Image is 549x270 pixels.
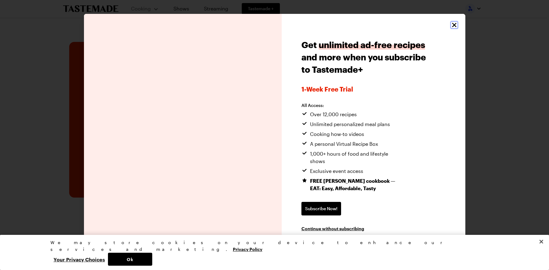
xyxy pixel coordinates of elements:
[310,111,357,118] span: Over 12,000 recipes
[310,130,364,138] span: Cooking how-to videos
[319,40,425,50] span: unlimited ad-free recipes
[301,202,341,215] a: Subscribe Now!
[310,140,378,148] span: A personal Virtual Recipe Box
[301,225,364,231] button: Continue without subscribing
[50,239,493,266] div: Privacy
[301,39,428,76] h1: Get and more when you subscribe to Tastemade+
[310,177,403,192] span: FREE [PERSON_NAME] cookbook — EAT: Easy, Affordable, Tasty
[310,167,363,175] span: Exclusive event access
[535,235,548,248] button: Close
[233,246,262,252] a: More information about your privacy, opens in a new tab
[305,206,337,212] span: Subscribe Now!
[310,121,390,128] span: Unlimited personalized meal plans
[84,14,282,256] img: Tastemade Plus preview image
[301,103,403,108] h2: All Access:
[50,239,493,253] div: We may store cookies on your device to enhance our services and marketing.
[108,253,152,266] button: Ok
[301,85,428,93] span: 1-week Free Trial
[310,150,403,165] span: 1,000+ hours of food and lifestyle shows
[50,253,108,266] button: Your Privacy Choices
[451,21,458,29] button: Close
